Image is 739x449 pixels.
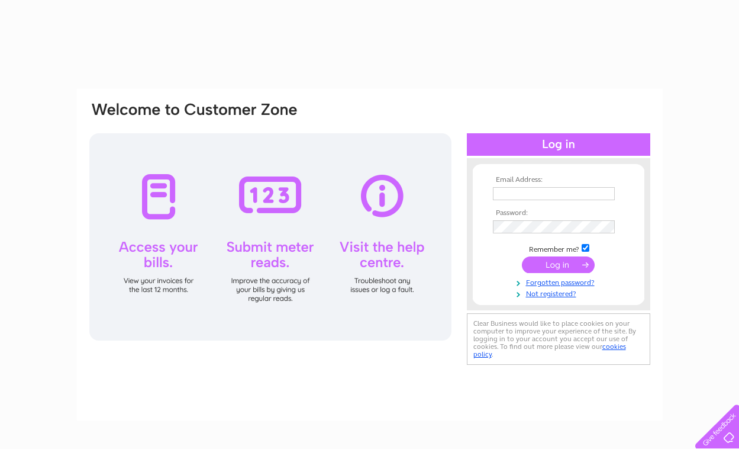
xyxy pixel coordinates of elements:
a: Not registered? [493,287,627,299]
a: cookies policy [473,342,626,358]
td: Remember me? [490,242,627,254]
input: Submit [522,256,595,273]
div: Clear Business would like to place cookies on your computer to improve your experience of the sit... [467,313,650,365]
a: Forgotten password? [493,276,627,287]
th: Email Address: [490,176,627,184]
th: Password: [490,209,627,217]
